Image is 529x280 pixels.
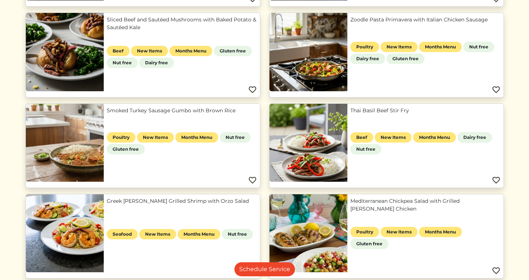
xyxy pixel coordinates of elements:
[492,85,501,94] img: Favorite menu item
[107,107,257,115] a: Smoked Turkey Sausage Gumbo with Brown Rice
[107,16,257,31] a: Sliced Beef and Sautéed Mushrooms with Baked Potato & Sautéed Kale
[350,107,501,115] a: Thai Basil Beef Stir Fry
[350,197,501,213] a: Mediterranean Chickpea Salad with Grilled [PERSON_NAME] Chicken
[248,85,257,94] img: Favorite menu item
[107,197,257,205] a: Greek [PERSON_NAME] Grilled Shrimp with Orzo Salad
[492,176,501,185] img: Favorite menu item
[350,16,501,24] a: Zoodle Pasta Primavera with Italian Chicken Sausage
[248,176,257,185] img: Favorite menu item
[234,262,295,276] a: Schedule Service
